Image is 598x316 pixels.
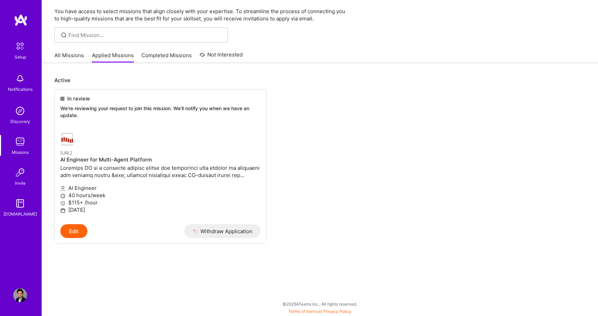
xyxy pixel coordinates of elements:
[13,288,27,302] img: User Avatar
[323,309,352,314] a: Privacy Policy
[3,210,37,218] div: [DOMAIN_NAME]
[12,149,29,156] div: Missions
[60,186,66,191] i: icon Applicant
[200,51,243,63] a: Not Interested
[54,77,586,84] p: Active
[13,196,27,210] img: guide book
[288,309,352,314] span: |
[67,95,90,102] span: In review
[13,72,27,86] img: bell
[55,127,266,224] a: Steelbay.ai company logo[URL]AI Engineer for Multi-Agent PlatformLoremips DO si a consecte adipis...
[60,132,74,146] img: Steelbay.ai company logo
[10,118,30,125] div: Discovery
[60,199,261,206] p: $115+ /hour
[54,52,84,63] a: All Missions
[60,157,261,163] h4: AI Engineer for Multi-Agent Platform
[42,295,598,313] div: © 2025 ATeams Inc., All rights reserved.
[60,192,261,199] p: 40 hours/week
[60,224,87,238] button: Edit
[15,53,26,61] div: Setup
[60,193,66,199] i: icon Clock
[15,179,26,187] div: Invite
[60,184,261,192] p: AI Engineer
[68,32,223,39] input: Find Mission...
[13,135,27,149] img: teamwork
[11,288,29,302] a: User Avatar
[13,104,27,118] img: discovery
[288,309,321,314] a: Terms of Service
[60,164,261,179] p: Loremips DO si a consecte adipisc elitse doe temporinci utla etdolor ma aliquaeni adm veniamq nos...
[141,52,192,63] a: Completed Missions
[54,8,586,22] p: You have access to select missions that align closely with your expertise. To streamline the proc...
[8,86,33,93] div: Notifications
[60,206,261,213] p: [DATE]
[60,208,66,213] i: icon Calendar
[60,201,66,206] i: icon MoneyGray
[60,150,72,156] small: [URL]
[184,224,261,238] button: Withdraw Application
[60,31,68,39] i: icon SearchGrey
[13,166,27,179] img: Invite
[13,39,27,53] img: setup
[14,14,28,26] img: logo
[60,105,261,119] p: We're reviewing your request to join this mission. We'll notify you when we have an update.
[92,52,134,63] a: Applied Missions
